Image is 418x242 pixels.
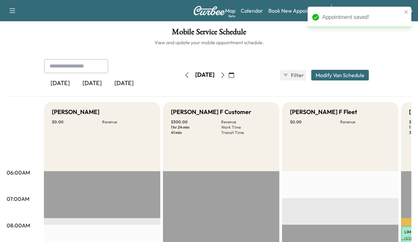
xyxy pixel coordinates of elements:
a: MapBeta [225,7,235,15]
p: Work Time [221,125,271,130]
button: Filter [280,70,306,80]
h5: [PERSON_NAME] F Customer [171,107,251,117]
div: Appointment saved! [322,13,402,21]
img: Curbee Logo [193,6,225,15]
p: 06:00AM [7,169,30,177]
p: 1 hr 24 min [171,125,221,130]
p: 07:00AM [7,195,29,203]
a: Book New Appointment [268,7,325,15]
div: [DATE] [44,76,76,91]
p: 08:00AM [7,221,30,229]
p: 41 min [171,130,221,135]
button: close [404,9,409,15]
div: [DATE] [76,76,108,91]
p: $ 0.00 [290,119,340,125]
h6: View and update your mobile appointment schedule. [7,39,411,46]
span: Filter [291,71,303,79]
p: Revenue [340,119,390,125]
div: [DATE] [195,71,214,79]
button: Modify Van Schedule [311,70,369,80]
h5: [PERSON_NAME] [52,107,99,117]
p: Revenue [102,119,152,125]
div: [DATE] [108,76,140,91]
h5: [PERSON_NAME] F Fleet [290,107,357,117]
p: $ 0.00 [52,119,102,125]
div: Beta [228,14,235,19]
h1: Mobile Service Schedule [7,28,411,39]
p: Revenue [221,119,271,125]
a: Calendar [241,7,263,15]
p: $ 300.00 [171,119,221,125]
p: Transit Time [221,130,271,135]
